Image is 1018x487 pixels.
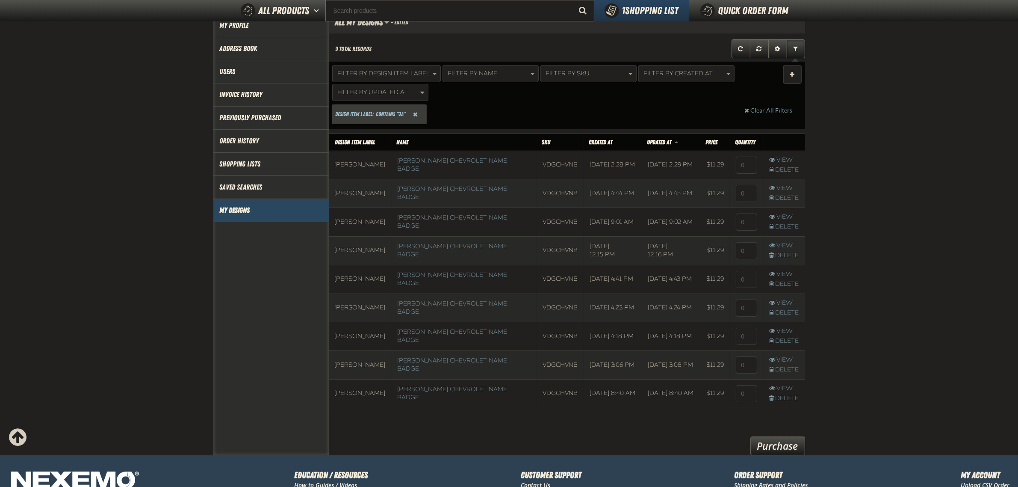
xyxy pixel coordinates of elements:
[736,242,757,259] input: 0
[584,179,642,208] td: [DATE] 4:44 PM
[220,67,322,77] a: Users
[537,294,584,322] td: VDGCHVNB
[329,179,392,208] td: [PERSON_NAME]
[537,237,584,265] td: VDGCHVNB
[295,469,368,481] h2: Education / Resources
[770,223,799,231] a: Delete row action
[338,70,430,77] span: Filter By Design Item Label
[584,351,642,380] td: [DATE] 3:06 PM
[329,322,392,351] td: [PERSON_NAME]
[329,237,392,265] td: [PERSON_NAME]
[768,39,787,58] a: Expand or Collapse Grid Settings
[398,243,508,258] a: [PERSON_NAME] Chevrolet Name Badge
[220,182,322,192] a: Saved Searches
[584,322,642,351] td: [DATE] 4:18 PM
[642,294,701,322] td: [DATE] 4:24 PM
[700,379,730,408] td: $11.29
[329,265,392,294] td: [PERSON_NAME]
[770,366,799,374] a: Delete row action
[705,139,717,146] span: Price
[584,265,642,294] td: [DATE] 4:41 PM
[770,194,799,202] a: Delete row action
[642,322,701,351] td: [DATE] 4:18 PM
[329,18,383,27] h2: All My Designs
[332,65,441,82] button: Filter By Design Item Label
[638,65,735,82] button: Filter By Created At
[736,328,757,345] input: 0
[700,265,730,294] td: $11.29
[329,151,392,179] td: [PERSON_NAME]
[329,379,392,408] td: [PERSON_NAME]
[329,294,392,322] td: [PERSON_NAME]
[642,351,701,380] td: [DATE] 3:08 PM
[750,437,805,455] a: Purchase
[735,139,755,146] span: Quantity
[220,136,322,146] a: Order History
[783,65,802,84] button: Expand or Collapse Filter Management drop-down
[336,111,375,117] span: Design Item Label:
[220,159,322,169] a: Shopping Lists
[9,428,27,447] div: Scroll to the top
[220,44,322,53] a: Address Book
[790,74,795,77] span: Manage Filters
[770,280,799,288] a: Delete row action
[642,151,701,179] td: [DATE] 2:29 PM
[642,179,701,208] td: [DATE] 4:45 PM
[546,70,590,77] span: Filter By SKU
[329,208,392,237] td: [PERSON_NAME]
[397,139,409,146] a: Name
[764,134,805,151] th: Row actions
[647,139,673,146] a: Updated At
[448,70,498,77] span: Filter By Name
[584,237,642,265] td: [DATE] 12:15 PM
[770,166,799,174] a: Delete row action
[332,84,428,101] button: Filter By Updated At
[398,271,508,287] a: [PERSON_NAME] Chevrolet Name Badge
[770,309,799,317] a: Delete row action
[787,39,805,58] a: Expand or Collapse Grid Filters
[770,356,799,364] a: View row action
[336,45,372,53] div: 9 total records
[770,385,799,393] a: View row action
[335,139,375,146] a: Design Item Label
[770,270,799,279] a: View row action
[542,139,550,146] a: SKU
[259,3,310,18] span: All Products
[537,379,584,408] td: VDGCHVNB
[220,21,322,30] a: My Profile
[961,469,1009,481] h2: My Account
[338,89,408,96] span: Filter By Updated At
[736,157,757,174] input: 0
[584,294,642,322] td: [DATE] 4:23 PM
[584,208,642,237] td: [DATE] 9:01 AM
[736,300,757,317] input: 0
[521,469,581,481] h2: Customer Support
[398,386,508,401] a: [PERSON_NAME] Chevrolet Name Badge
[642,265,701,294] td: [DATE] 4:43 PM
[642,208,701,237] td: [DATE] 9:02 AM
[220,113,322,123] a: Previously Purchased
[589,139,612,146] span: Created At
[398,185,508,201] a: [PERSON_NAME] Chevrolet Name Badge
[700,151,730,179] td: $11.29
[391,19,409,26] span: - Edited
[584,379,642,408] td: [DATE] 8:40 AM
[770,252,799,260] a: Delete row action
[398,214,508,229] a: [PERSON_NAME] Chevrolet Name Badge
[376,110,406,119] span: contains "Ja"
[622,5,679,17] span: Shopping List
[700,294,730,322] td: $11.29
[329,351,392,380] td: [PERSON_NAME]
[540,65,637,82] button: Filter By SKU
[770,156,799,164] a: View row action
[770,395,799,403] a: Delete row action
[398,157,508,172] a: [PERSON_NAME] Chevrolet Name Badge
[537,208,584,237] td: VDGCHVNB
[736,385,757,402] input: 0
[770,299,799,307] a: View row action
[642,237,701,265] td: [DATE] 12:16 PM
[750,39,769,58] a: Reset grid action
